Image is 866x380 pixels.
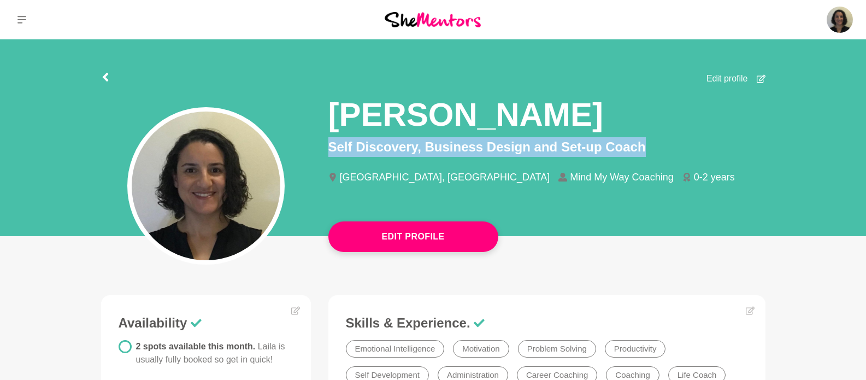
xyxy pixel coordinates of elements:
[558,172,682,182] li: Mind My Way Coaching
[706,72,748,85] span: Edit profile
[328,137,765,157] p: Self Discovery, Business Design and Set-up Coach
[346,315,748,331] h3: Skills & Experience.
[682,172,744,182] li: 0-2 years
[136,342,285,364] span: 2 spots available this month.
[328,221,498,252] button: Edit Profile
[328,94,603,135] h1: [PERSON_NAME]
[328,172,559,182] li: [GEOGRAPHIC_DATA], [GEOGRAPHIC_DATA]
[119,315,293,331] h3: Availability
[385,12,481,27] img: She Mentors Logo
[827,7,853,33] img: Laila Punj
